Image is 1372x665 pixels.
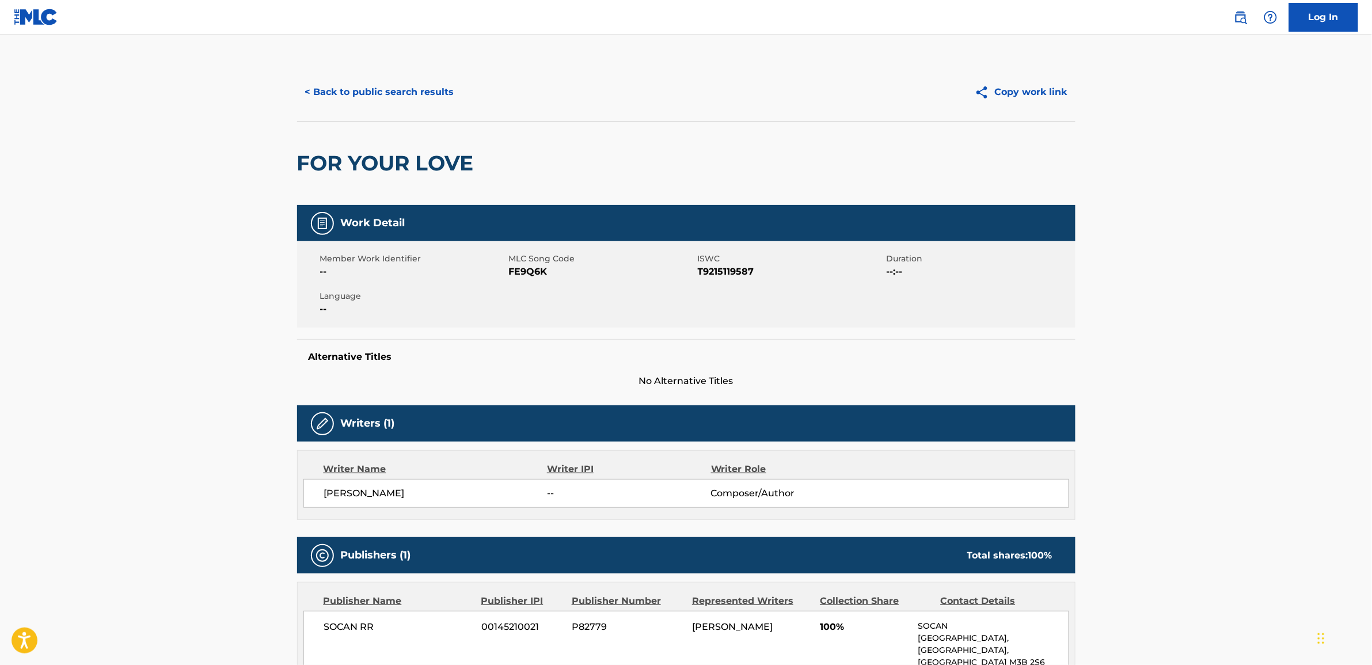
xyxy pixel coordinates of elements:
div: Help [1259,6,1282,29]
span: T9215119587 [698,265,884,279]
img: help [1264,10,1278,24]
p: SOCAN [918,620,1068,632]
h5: Alternative Titles [309,351,1064,363]
h2: FOR YOUR LOVE [297,150,480,176]
span: Duration [887,253,1073,265]
div: Publisher IPI [481,594,563,608]
span: --:-- [887,265,1073,279]
p: [GEOGRAPHIC_DATA], [918,632,1068,644]
button: < Back to public search results [297,78,462,107]
span: [PERSON_NAME] [324,487,548,500]
span: P82779 [572,620,683,634]
a: Log In [1289,3,1358,32]
span: Language [320,290,506,302]
h5: Work Detail [341,216,405,230]
button: Copy work link [967,78,1075,107]
div: Drag [1318,621,1325,656]
span: SOCAN RR [324,620,473,634]
span: Composer/Author [711,487,860,500]
span: MLC Song Code [509,253,695,265]
div: Contact Details [941,594,1052,608]
span: FE9Q6K [509,265,695,279]
div: Writer Role [711,462,860,476]
img: Copy work link [975,85,995,100]
span: 100% [820,620,909,634]
div: Writer IPI [547,462,711,476]
img: Writers [316,417,329,431]
iframe: Chat Widget [1314,610,1372,665]
span: [PERSON_NAME] [692,621,773,632]
div: Total shares: [967,549,1052,563]
a: Public Search [1229,6,1252,29]
span: -- [320,265,506,279]
div: Publisher Name [324,594,473,608]
span: ISWC [698,253,884,265]
img: Publishers [316,549,329,563]
h5: Publishers (1) [341,549,411,562]
div: Writer Name [324,462,548,476]
img: search [1234,10,1248,24]
img: MLC Logo [14,9,58,25]
h5: Writers (1) [341,417,395,430]
div: Publisher Number [572,594,683,608]
div: Collection Share [820,594,932,608]
span: 100 % [1028,550,1052,561]
span: No Alternative Titles [297,374,1075,388]
span: 00145210021 [481,620,563,634]
span: -- [547,487,710,500]
span: -- [320,302,506,316]
span: Member Work Identifier [320,253,506,265]
div: Represented Writers [692,594,811,608]
img: Work Detail [316,216,329,230]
